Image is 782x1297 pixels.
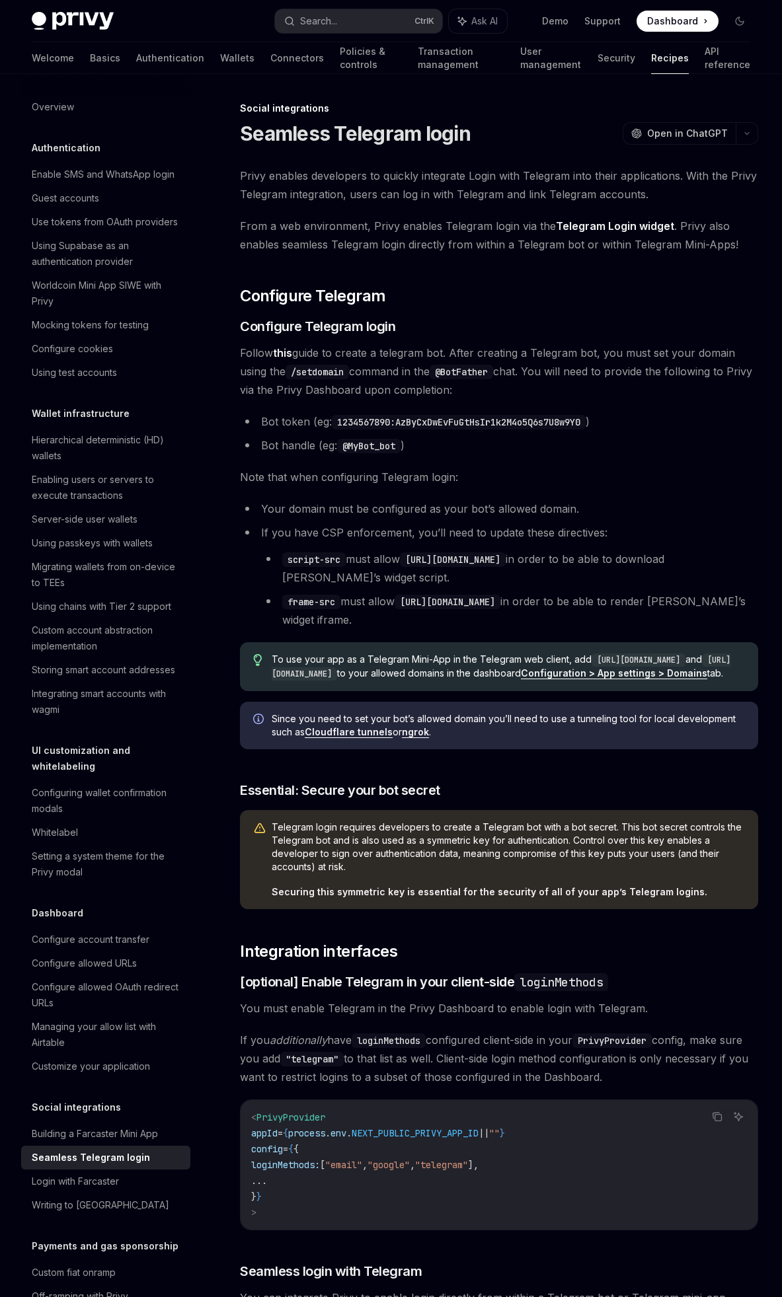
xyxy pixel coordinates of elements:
span: If you have configured client-side in your config, make sure you add to that list as well. Client... [240,1031,758,1086]
h5: Authentication [32,140,100,156]
a: Using passkeys with wallets [21,531,190,555]
svg: Info [253,714,266,727]
img: dark logo [32,12,114,30]
a: Overview [21,95,190,119]
button: Toggle dark mode [729,11,750,32]
span: From a web environment, Privy enables Telegram login via the . Privy also enables seamless Telegr... [240,217,758,254]
a: Using Supabase as an authentication provider [21,234,190,274]
div: Managing your allow list with Airtable [32,1019,182,1051]
span: { [288,1143,293,1155]
em: additionally [270,1033,327,1047]
span: Configure Telegram [240,285,385,307]
a: Hierarchical deterministic (HD) wallets [21,428,190,468]
div: Whitelabel [32,825,78,840]
a: Configuration > App settings > Domains [521,667,707,679]
svg: Warning [253,822,266,835]
div: Custom account abstraction implementation [32,622,182,654]
a: this [273,346,292,360]
code: "telegram" [280,1052,344,1066]
a: Mocking tokens for testing [21,313,190,337]
span: } [251,1191,256,1203]
h5: UI customization and whitelabeling [32,743,190,774]
a: Connectors [270,42,324,74]
div: Integrating smart accounts with wagmi [32,686,182,718]
div: Mocking tokens for testing [32,317,149,333]
div: Hierarchical deterministic (HD) wallets [32,432,182,464]
span: NEXT_PUBLIC_PRIVY_APP_ID [352,1127,479,1139]
h1: Seamless Telegram login [240,122,471,145]
span: To use your app as a Telegram Mini-App in the Telegram web client, add and to your allowed domain... [272,653,745,681]
span: . [346,1127,352,1139]
div: Worldcoin Mini App SIWE with Privy [32,278,182,309]
code: script-src [282,552,346,567]
span: Note that when configuring Telegram login: [240,468,758,486]
code: @MyBot_bot [337,439,401,453]
h5: Wallet infrastructure [32,406,130,422]
span: "telegram" [415,1159,468,1171]
code: [URL][DOMAIN_NAME] [400,552,506,567]
div: Configure allowed OAuth redirect URLs [32,979,182,1011]
span: appId [251,1127,278,1139]
button: Copy the contents from the code block [709,1108,726,1125]
code: [URL][DOMAIN_NAME] [395,595,500,609]
div: Server-side user wallets [32,511,137,527]
a: Integrating smart accounts with wagmi [21,682,190,722]
code: @BotFather [430,365,493,379]
a: Support [584,15,621,28]
span: You must enable Telegram in the Privy Dashboard to enable login with Telegram. [240,999,758,1018]
span: ... [251,1175,267,1187]
span: = [283,1143,288,1155]
code: /setdomain [286,365,349,379]
a: Using chains with Tier 2 support [21,595,190,618]
a: Configure allowed URLs [21,951,190,975]
span: . [325,1127,331,1139]
span: || [479,1127,489,1139]
a: API reference [705,42,750,74]
div: Configuring wallet confirmation modals [32,785,182,817]
div: Building a Farcaster Mini App [32,1126,158,1142]
a: Configure allowed OAuth redirect URLs [21,975,190,1015]
button: Ask AI [449,9,507,33]
span: } [500,1127,505,1139]
span: Ask AI [471,15,498,28]
div: Use tokens from OAuth providers [32,214,178,230]
div: Configure cookies [32,341,113,357]
span: "email" [325,1159,362,1171]
a: Demo [542,15,568,28]
code: [URL][DOMAIN_NAME] [592,653,685,667]
span: < [251,1111,256,1123]
span: ], [468,1159,479,1171]
div: Search... [300,13,337,29]
span: env [331,1127,346,1139]
div: Login with Farcaster [32,1173,119,1189]
a: Worldcoin Mini App SIWE with Privy [21,274,190,313]
span: "google" [368,1159,410,1171]
span: = [278,1127,283,1139]
span: Privy enables developers to quickly integrate Login with Telegram into their applications. With t... [240,167,758,204]
a: Cloudflare tunnels [305,726,393,738]
a: Guest accounts [21,186,190,210]
span: Since you need to set your bot’s allowed domain you’ll need to use a tunneling tool for local dev... [272,712,745,739]
li: must allow in order to be able to render [PERSON_NAME]’s widget iframe. [261,592,758,629]
h5: Payments and gas sponsorship [32,1238,178,1254]
a: Configure account transfer [21,928,190,951]
a: Welcome [32,42,74,74]
span: { [283,1127,288,1139]
span: Telegram login requires developers to create a Telegram bot with a bot secret. This bot secret co... [272,821,745,873]
span: Seamless login with Telegram [240,1262,422,1280]
a: Setting a system theme for the Privy modal [21,844,190,884]
a: Dashboard [637,11,719,32]
a: Login with Farcaster [21,1169,190,1193]
a: Wallets [220,42,254,74]
a: Using test accounts [21,361,190,385]
span: Dashboard [647,15,698,28]
a: Basics [90,42,120,74]
li: Bot handle (eg: ) [240,436,758,455]
span: config [251,1143,283,1155]
h5: Social integrations [32,1099,121,1115]
svg: Tip [253,654,262,666]
a: Building a Farcaster Mini App [21,1122,190,1146]
code: loginMethods [514,973,608,991]
span: Ctrl K [414,16,434,26]
div: Overview [32,99,74,115]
